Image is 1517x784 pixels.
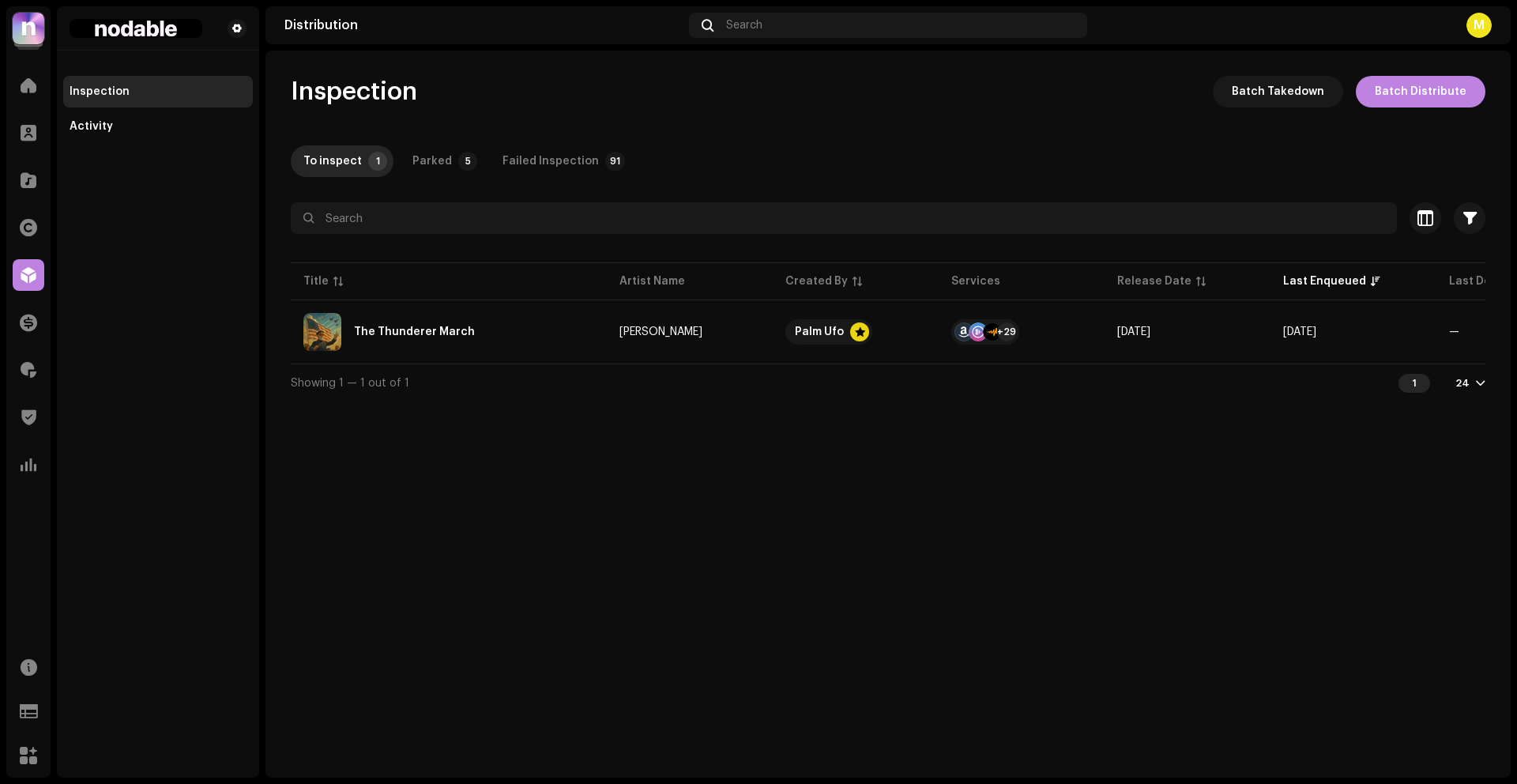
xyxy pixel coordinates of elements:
div: The Thunderer March [354,326,475,337]
div: Release Date [1117,273,1191,289]
div: [PERSON_NAME] [619,326,702,337]
img: beaf6ac5-01e0-440c-bd6a-824dde61f023 [303,313,341,351]
span: Oct 8, 2025 [1117,326,1150,337]
span: Batch Distribute [1375,76,1466,107]
div: Parked [412,145,452,177]
div: Created By [785,273,848,289]
p-badge: 5 [458,152,477,171]
div: To inspect [303,145,362,177]
img: fe1cef4e-07b0-41ac-a07a-531998eee426 [70,19,202,38]
button: Batch Takedown [1213,76,1343,107]
div: +29 [997,322,1016,341]
div: Title [303,273,329,289]
div: Activity [70,120,113,133]
span: Palm Ufo [785,319,926,345]
div: Inspection [70,85,130,98]
img: 39a81664-4ced-4598-a294-0293f18f6a76 [13,13,44,44]
input: Search [291,202,1397,234]
p-badge: 91 [605,152,625,171]
re-m-nav-item: Activity [63,111,253,142]
div: M [1466,13,1492,38]
div: 1 [1398,374,1430,393]
span: John Philip Sousa [619,326,760,337]
div: Failed Inspection [503,145,599,177]
span: Batch Takedown [1232,76,1324,107]
p-badge: 1 [368,152,387,171]
div: 24 [1455,377,1470,390]
div: Palm Ufo [795,319,844,345]
span: Oct 8, 2025 [1283,326,1316,337]
div: Distribution [284,19,683,32]
button: Batch Distribute [1356,76,1485,107]
span: Showing 1 — 1 out of 1 [291,378,409,389]
re-m-nav-item: Inspection [63,76,253,107]
span: Search [726,19,762,32]
span: Inspection [291,76,417,107]
div: Last Enqueued [1283,273,1366,289]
